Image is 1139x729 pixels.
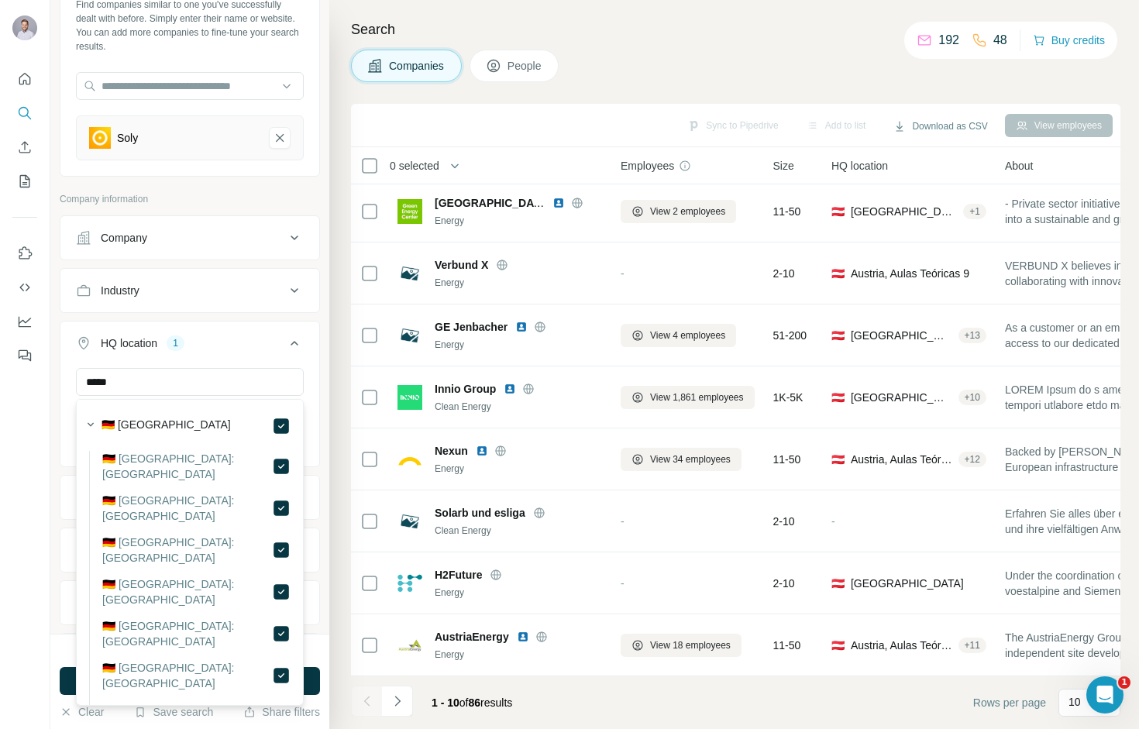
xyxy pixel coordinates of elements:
button: Share filters [243,704,320,720]
img: Logo of Green Energy Center Europe [397,199,422,224]
img: LinkedIn logo [476,445,488,457]
iframe: Intercom live chat [1086,676,1124,714]
label: 🇩🇪 [GEOGRAPHIC_DATA]: [GEOGRAPHIC_DATA] [102,493,272,524]
span: People [508,58,543,74]
span: HQ location [831,158,888,174]
span: 1K-5K [773,390,803,405]
span: 2-10 [773,576,795,591]
span: of [459,696,469,709]
button: Employees (size) [60,531,319,569]
img: LinkedIn logo [552,197,565,209]
span: [GEOGRAPHIC_DATA], Tyrol [851,204,957,219]
div: Energy [435,648,602,662]
div: HQ location [101,335,157,351]
button: My lists [12,167,37,195]
p: 192 [938,31,959,50]
span: 2-10 [773,514,795,529]
span: About [1005,158,1034,174]
button: Annual revenue ($) [60,479,319,516]
span: Austria, Aulas Teóricas 9 [851,638,952,653]
span: View 2 employees [650,205,725,218]
span: - [621,267,625,280]
button: HQ location1 [60,325,319,368]
p: 10 [1068,694,1081,710]
span: 0 selected [390,158,439,174]
span: results [432,696,512,709]
span: H2Future [435,567,482,583]
button: Quick start [12,65,37,93]
label: 🇩🇪 [GEOGRAPHIC_DATA]: [GEOGRAPHIC_DATA] [102,660,272,691]
button: View 1,861 employees [621,386,755,409]
span: 🇦🇹 [831,452,845,467]
button: Clear [60,704,104,720]
span: - [621,515,625,528]
div: Clean Energy [435,400,602,414]
span: 86 [469,696,481,709]
img: LinkedIn logo [504,383,516,395]
div: + 1 [963,205,986,218]
img: Logo of GE Jenbacher [397,323,422,348]
span: Employees [621,158,674,174]
div: + 13 [958,328,986,342]
div: Energy [435,338,602,352]
button: View 34 employees [621,448,742,471]
span: 🇦🇹 [831,204,845,219]
span: [GEOGRAPHIC_DATA] [851,576,964,591]
button: Dashboard [12,308,37,335]
h4: Search [351,19,1120,40]
span: 🇦🇹 [831,328,845,343]
span: [GEOGRAPHIC_DATA] [GEOGRAPHIC_DATA] [435,197,669,209]
span: Austria, Aulas Teóricas 9 [851,266,969,281]
img: Logo of Verbund X [397,261,422,286]
span: - [621,577,625,590]
button: Search [12,99,37,127]
button: Company [60,219,319,256]
img: Logo of Solarb und esliga [397,509,422,534]
button: Enrich CSV [12,133,37,161]
button: View 4 employees [621,324,736,347]
span: View 34 employees [650,452,731,466]
img: LinkedIn logo [517,631,529,643]
span: 2-10 [773,266,795,281]
div: Company [101,230,147,246]
span: [GEOGRAPHIC_DATA], Tyrol [851,390,952,405]
label: 🇩🇪 [GEOGRAPHIC_DATA]: [GEOGRAPHIC_DATA] [102,535,272,566]
div: + 10 [958,390,986,404]
span: GE Jenbacher [435,319,508,335]
img: Soly-logo [89,127,111,149]
span: Innio Group [435,381,496,397]
div: Energy [435,276,602,290]
label: 🇩🇪 [GEOGRAPHIC_DATA] [102,417,231,435]
button: View 18 employees [621,634,742,657]
span: Austria, Aulas Teóricas 9 [851,452,952,467]
span: 🇦🇹 [831,576,845,591]
span: 🇦🇹 [831,266,845,281]
img: Logo of Innio Group [397,385,422,410]
img: LinkedIn logo [515,321,528,333]
span: - [831,515,835,528]
label: 🇩🇪 [GEOGRAPHIC_DATA]: [GEOGRAPHIC_DATA] [102,576,272,607]
img: Logo of Nexun [397,447,422,472]
img: Logo of H2Future [397,571,422,596]
span: 11-50 [773,452,801,467]
span: Nexun [435,443,468,459]
span: AustriaEnergy [435,629,509,645]
button: Use Surfe on LinkedIn [12,239,37,267]
button: Industry [60,272,319,309]
img: Avatar [12,15,37,40]
div: Soly [117,130,138,146]
span: Solarb und esliga [435,505,525,521]
span: Verbund X [435,257,488,273]
button: Download as CSV [883,115,998,138]
span: Rows per page [973,695,1046,710]
div: Industry [101,283,139,298]
span: Size [773,158,794,174]
button: Soly-remove-button [269,127,291,149]
span: 1 [1118,676,1130,689]
button: Feedback [12,342,37,370]
span: 51-200 [773,328,807,343]
span: 11-50 [773,638,801,653]
div: 1 [167,336,184,350]
span: 11-50 [773,204,801,219]
div: + 12 [958,452,986,466]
